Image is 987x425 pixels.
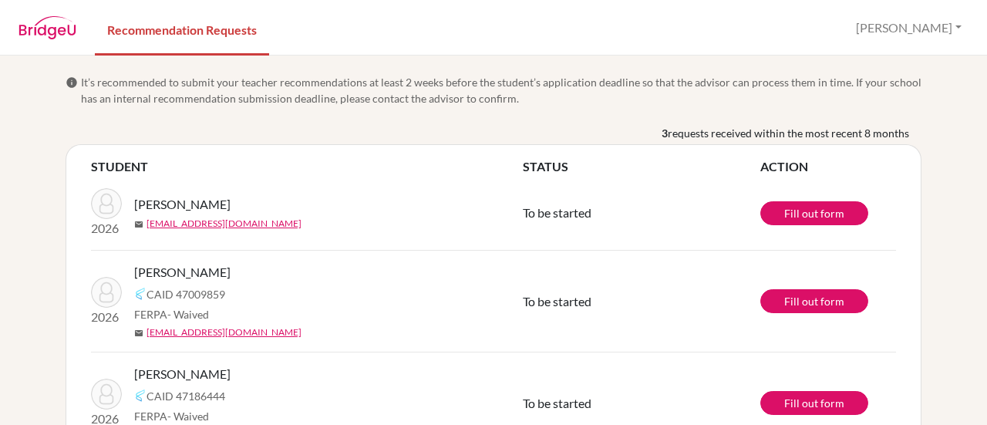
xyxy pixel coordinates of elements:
[760,201,868,225] a: Fill out form
[91,219,122,238] p: 2026
[760,289,868,313] a: Fill out form
[91,277,122,308] img: Andrade, Maya
[523,205,591,220] span: To be started
[147,217,301,231] a: [EMAIL_ADDRESS][DOMAIN_NAME]
[147,286,225,302] span: CAID 47009859
[760,391,868,415] a: Fill out form
[134,390,147,402] img: Common App logo
[147,325,301,339] a: [EMAIL_ADDRESS][DOMAIN_NAME]
[91,379,122,410] img: Fiabane, Melina
[81,74,921,106] span: It’s recommended to submit your teacher recommendations at least 2 weeks before the student’s app...
[134,195,231,214] span: [PERSON_NAME]
[91,188,122,219] img: Bergallo, Ignacio
[167,308,209,321] span: - Waived
[91,157,523,176] th: STUDENT
[134,365,231,383] span: [PERSON_NAME]
[668,125,909,141] span: requests received within the most recent 8 months
[95,2,269,56] a: Recommendation Requests
[523,294,591,309] span: To be started
[19,16,76,39] img: BridgeU logo
[849,13,968,42] button: [PERSON_NAME]
[760,157,896,176] th: ACTION
[523,396,591,410] span: To be started
[66,76,78,89] span: info
[662,125,668,141] b: 3
[134,329,143,338] span: mail
[147,388,225,404] span: CAID 47186444
[134,263,231,282] span: [PERSON_NAME]
[134,288,147,300] img: Common App logo
[91,308,122,326] p: 2026
[523,157,760,176] th: STATUS
[167,410,209,423] span: - Waived
[134,306,209,322] span: FERPA
[134,220,143,229] span: mail
[134,408,209,424] span: FERPA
